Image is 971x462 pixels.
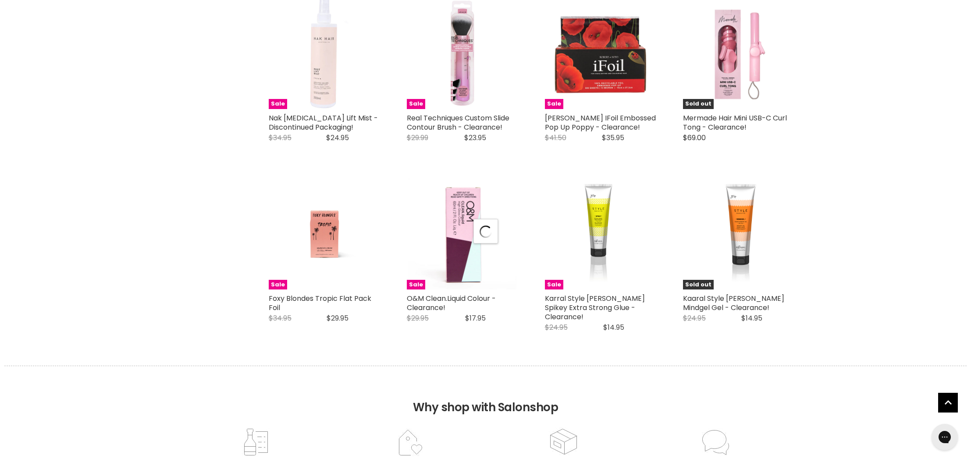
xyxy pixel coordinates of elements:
a: Kaaral Style [PERSON_NAME] Mindgel Gel - Clearance! [683,293,784,313]
a: O&M Clean.Liquid Colour - Clearance! Sale [407,178,519,289]
span: $17.95 [465,313,486,323]
a: Foxy Blondes Tropic Flat Pack Foil Sale [269,178,381,289]
img: Karral Style Perfetto Spikey Extra Strong Glue - Clearance! [579,178,622,289]
span: Sale [407,280,425,290]
span: $24.95 [683,313,706,323]
span: Back to top [938,393,958,416]
span: $14.95 [603,322,624,332]
a: Foxy Blondes Tropic Flat Pack Foil [269,293,371,313]
span: $29.99 [407,133,428,143]
span: $24.95 [545,322,568,332]
a: [PERSON_NAME] IFoil Embossed Pop Up Poppy - Clearance! [545,113,656,132]
a: Mermade Hair Mini USB-C Curl Tong - Clearance! [683,113,787,132]
span: $34.95 [269,133,292,143]
span: $34.95 [269,313,292,323]
a: Real Techniques Custom Slide Contour Brush - Clearance! [407,113,509,132]
span: $29.95 [407,313,429,323]
iframe: Gorgias live chat messenger [927,421,962,453]
span: Sale [545,280,563,290]
a: O&M Clean.Liquid Colour - Clearance! [407,293,496,313]
img: Kaaral Style Perfetto Mindgel Gel - Clearance! [718,178,759,289]
h2: Why shop with Salonshop [4,366,967,427]
span: $41.50 [545,133,566,143]
span: Sale [269,99,287,109]
span: Sale [269,280,287,290]
span: $29.95 [327,313,349,323]
a: Back to top [938,393,958,413]
span: Sale [407,99,425,109]
img: O&M Clean.Liquid Colour - Clearance! [408,178,516,289]
span: Sold out [683,280,714,290]
a: Nak [MEDICAL_DATA] Lift Mist - Discontinued Packaging! [269,113,378,132]
span: $35.95 [602,133,624,143]
span: $14.95 [741,313,762,323]
a: Karral Style Perfetto Spikey Extra Strong Glue - Clearance! Sale [545,178,657,289]
span: Sold out [683,99,714,109]
img: Foxy Blondes Tropic Flat Pack Foil [282,178,366,289]
a: Karral Style [PERSON_NAME] Spikey Extra Strong Glue - Clearance! [545,293,645,322]
span: $69.00 [683,133,706,143]
a: Kaaral Style Perfetto Mindgel Gel - Clearance! Sold out [683,178,795,289]
span: Sale [545,99,563,109]
span: $23.95 [464,133,486,143]
span: $24.95 [326,133,349,143]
